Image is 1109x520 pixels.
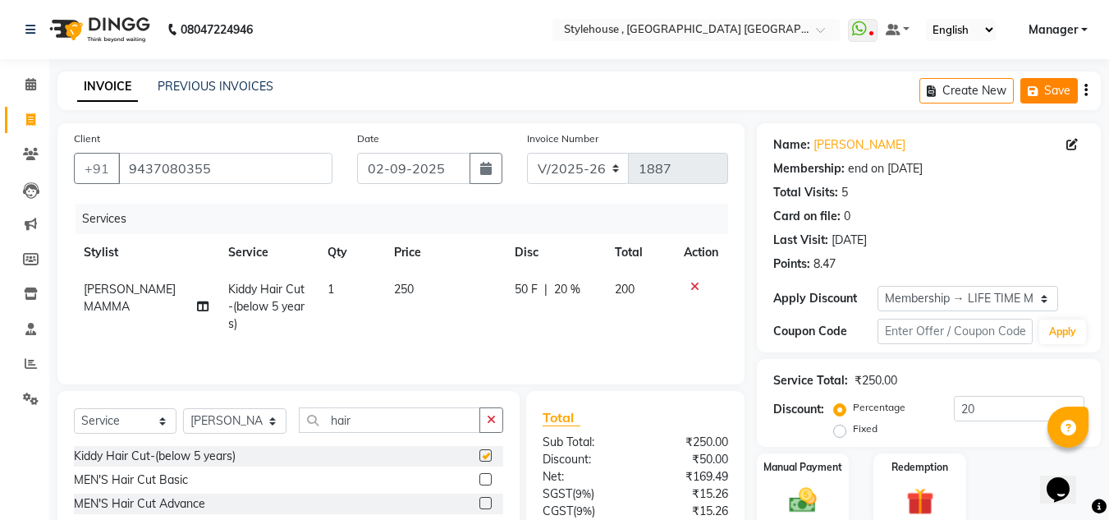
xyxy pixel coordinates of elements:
input: Search by Name/Mobile/Email/Code [118,153,332,184]
a: [PERSON_NAME] [813,136,905,154]
button: Save [1020,78,1078,104]
div: Discount: [530,451,635,468]
div: MEN'S Hair Cut Basic [74,472,188,489]
span: | [544,281,548,298]
div: end on [DATE] [848,160,923,177]
label: Invoice Number [527,131,598,146]
div: Total Visits: [773,184,838,201]
label: Client [74,131,100,146]
div: Card on file: [773,208,841,225]
div: Points: [773,255,810,273]
th: Disc [505,234,605,271]
th: Service [218,234,318,271]
span: 50 F [515,281,538,298]
div: [DATE] [832,232,867,249]
div: ( ) [530,503,635,520]
span: 20 % [554,281,580,298]
span: SGST [543,486,572,501]
iframe: chat widget [1040,454,1093,504]
th: Stylist [74,234,218,271]
span: 250 [394,282,414,297]
a: PREVIOUS INVOICES [158,79,273,94]
div: ( ) [530,485,635,503]
span: [PERSON_NAME] MAMMA [84,282,176,314]
div: Kiddy Hair Cut-(below 5 years) [74,448,236,465]
div: ₹15.26 [635,485,740,503]
span: Manager [1029,21,1078,39]
button: +91 [74,153,120,184]
div: 0 [844,208,850,225]
div: ₹15.26 [635,503,740,520]
div: Services [76,204,740,234]
label: Percentage [853,400,905,415]
div: 5 [841,184,848,201]
div: ₹169.49 [635,468,740,485]
div: ₹50.00 [635,451,740,468]
div: Last Visit: [773,232,828,249]
label: Manual Payment [763,460,842,475]
img: logo [42,7,154,53]
div: Membership: [773,160,845,177]
div: MEN'S Hair Cut Advance [74,495,205,513]
input: Enter Offer / Coupon Code [878,319,1033,344]
span: 9% [575,487,591,500]
div: Name: [773,136,810,154]
img: _gift.svg [898,485,942,518]
div: Sub Total: [530,434,635,451]
div: Coupon Code [773,323,877,340]
div: Service Total: [773,372,848,389]
a: INVOICE [77,72,138,102]
input: Search or Scan [299,407,480,433]
label: Redemption [891,460,948,475]
b: 08047224946 [181,7,253,53]
div: Net: [530,468,635,485]
span: 9% [576,504,592,518]
span: 1 [328,282,334,297]
th: Qty [318,234,384,271]
th: Total [605,234,674,271]
label: Fixed [853,421,878,436]
button: Apply [1039,320,1086,344]
div: 8.47 [813,255,836,273]
span: Total [543,409,580,426]
img: _cash.svg [781,485,825,516]
th: Action [674,234,728,271]
div: Apply Discount [773,290,877,307]
label: Date [357,131,379,146]
button: Create New [919,78,1014,104]
div: ₹250.00 [635,434,740,451]
th: Price [384,234,505,271]
div: Discount: [773,401,824,418]
span: 200 [615,282,635,297]
span: CGST [543,504,573,518]
div: ₹250.00 [855,372,897,389]
span: Kiddy Hair Cut-(below 5 years) [228,282,305,331]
